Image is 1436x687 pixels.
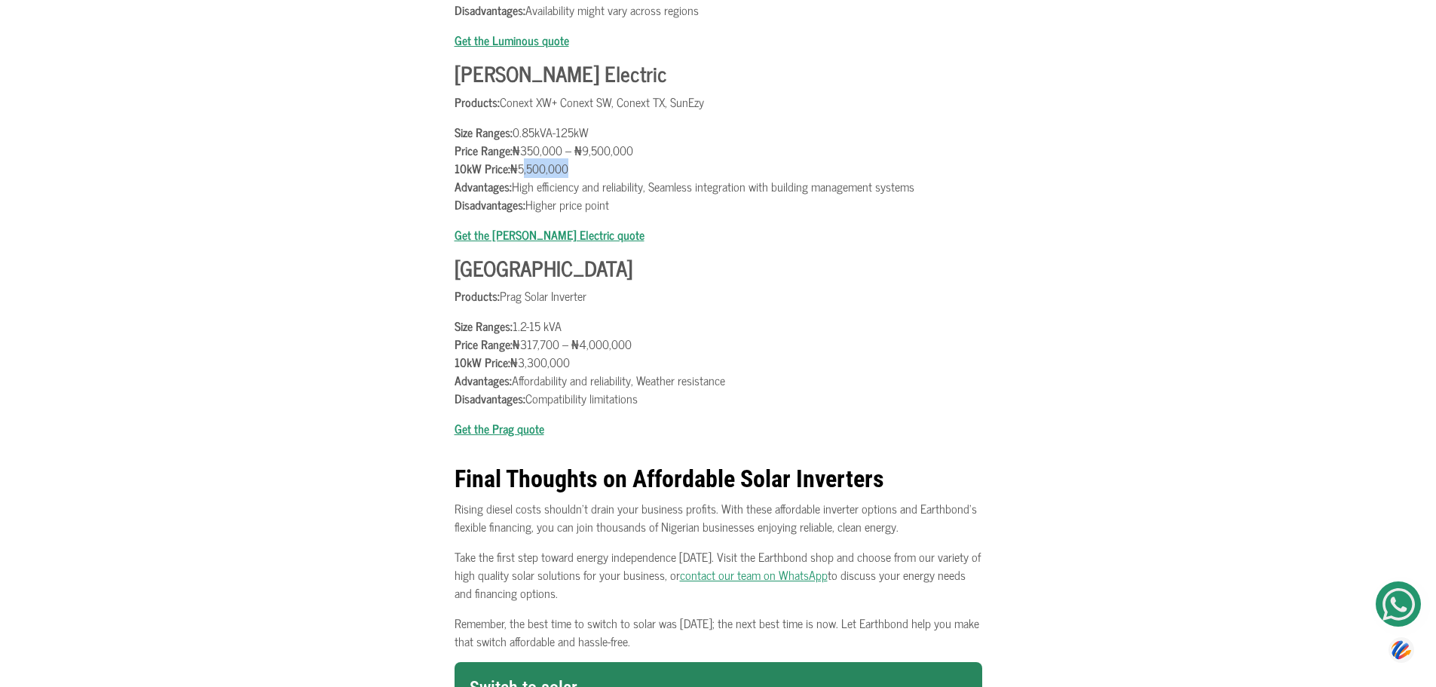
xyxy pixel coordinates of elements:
[455,225,645,244] a: Get the [PERSON_NAME] Electric quote
[455,176,512,196] b: Advantages:
[455,334,513,354] b: Price Range:
[455,286,500,305] b: Products:
[455,30,569,50] a: Get the Luminous quote
[455,287,982,305] p: Prag Solar Inverter
[455,195,525,214] b: Disadvantages:
[680,565,828,584] a: contact our team on WhatsApp
[455,352,510,372] b: 10kW Price:
[455,93,982,111] p: Conext XW+ Conext SW, Conext TX, SunEzy
[455,122,513,142] b: Size Ranges:
[455,465,884,493] b: Final Thoughts on Affordable Solar Inverters
[1389,636,1414,664] img: svg+xml;base64,PHN2ZyB3aWR0aD0iNDQiIGhlaWdodD0iNDQiIHZpZXdCb3g9IjAgMCA0NCA0NCIgZmlsbD0ibm9uZSIgeG...
[455,614,982,650] p: Remember, the best time to switch to solar was [DATE]; the next best time is now. Let Earthbond h...
[455,92,500,112] b: Products:
[455,317,982,407] p: 1.2-15 kVA ₦317,700 – ₦4,000,000 ₦3,300,000 Affordability and reliability, Weather resistance Com...
[455,316,513,336] b: Size Ranges:
[455,388,525,408] b: Disadvantages:
[1382,588,1415,621] img: Get Started On Earthbond Via Whatsapp
[455,499,982,535] p: Rising diesel costs shouldn't drain your business profits. With these affordable inverter options...
[455,158,510,178] b: 10kW Price:
[455,419,544,438] a: Get the Prag quote
[455,370,512,390] b: Advantages:
[455,547,982,602] p: Take the first step toward energy independence [DATE]. Visit the Earthbond shop and choose from o...
[455,250,632,285] b: [GEOGRAPHIC_DATA]
[455,56,667,90] b: [PERSON_NAME] Electric
[455,123,982,213] p: 0.85kVA-125kW ₦350,000 – ₦9,500,000 ₦5,500,000 High efficiency and reliability, Seamless integrat...
[455,140,513,160] b: Price Range:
